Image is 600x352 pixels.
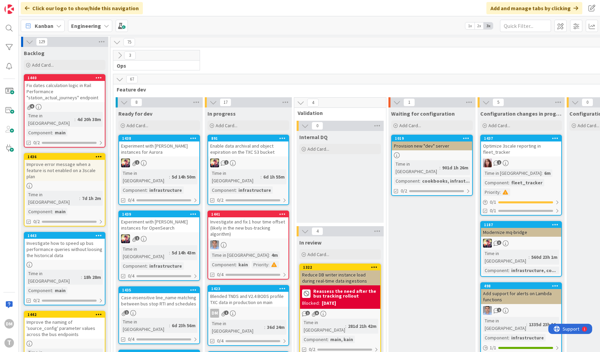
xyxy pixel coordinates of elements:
[486,2,582,14] div: Add and manage tabs by clicking
[510,334,546,341] div: infrastructure
[481,283,561,289] div: 498
[328,336,329,343] span: :
[483,250,529,265] div: Time in [GEOGRAPHIC_DATA]
[490,199,496,206] span: 0 / 1
[302,319,345,334] div: Time in [GEOGRAPHIC_DATA]
[119,158,199,167] div: VB
[148,186,184,194] div: infrastructure
[312,122,323,130] span: 0
[147,186,148,194] span: :
[307,99,319,107] span: 4
[481,198,561,206] div: 0/1
[121,186,147,194] div: Component
[395,136,472,141] div: 1019
[32,62,54,68] span: Add Card...
[526,321,527,328] span: :
[208,158,288,167] div: VB
[480,110,562,117] span: Configuration changes in progress
[52,287,53,294] span: :
[33,139,40,146] span: 0/2
[391,110,455,117] span: Waiting for configuration
[21,2,143,14] div: Click our logo to show/hide this navigation
[300,264,380,270] div: 1322
[305,311,310,315] span: 1
[24,232,105,305] a: 1443Investigate how to speed up bus performance queries without loosing the historical dataTime i...
[345,322,346,330] span: :
[252,261,268,268] div: Priority
[268,261,269,268] span: :
[24,318,105,339] div: Improve the naming of 'source_config' parameter values across the bus endpoints
[24,50,45,56] span: Backlog
[4,338,14,348] div: T
[483,188,500,196] div: Priority
[28,233,105,238] div: 1443
[211,136,288,141] div: 891
[24,233,105,260] div: 1443Investigate how to speed up bus performance queries without loosing the historical data
[208,135,288,141] div: 891
[237,186,273,194] div: infrastructure
[28,312,105,317] div: 1442
[119,135,199,141] div: 1438
[210,320,264,335] div: Time in [GEOGRAPHIC_DATA]
[299,239,321,246] span: In review
[119,135,199,156] div: 1438Experiment with [PERSON_NAME] instances for Aurora
[127,122,148,129] span: Add Card...
[24,81,105,102] div: Fix dates calculation logic in Rail Performance "station_actual_journeys" endpoint
[24,239,105,260] div: Investigate how to speed up bus performance queries without loosing the historical data
[322,300,336,307] div: [DATE]
[123,38,135,46] span: 75
[121,262,147,270] div: Component
[217,271,223,278] span: 0/4
[483,317,526,332] div: Time in [GEOGRAPHIC_DATA]
[27,208,52,215] div: Component
[299,134,328,140] span: Internal DQ
[208,211,288,217] div: 1441
[30,104,34,108] span: 6
[474,22,484,29] span: 2x
[270,251,280,259] div: 4m
[53,129,67,136] div: main
[490,207,496,214] span: 0/1
[484,22,493,29] span: 3x
[118,110,152,117] span: Ready for dev
[217,197,223,204] span: 0/2
[170,173,197,181] div: 5d 14h 50m
[119,217,199,232] div: Experiment with [PERSON_NAME] instances for OpenSearch
[117,62,191,69] span: Ops
[27,112,74,127] div: Time in [GEOGRAPHIC_DATA]
[420,177,471,185] div: cookbooks, infrast...
[71,22,101,29] b: Engineering
[392,135,472,150] div: 1019Provision new "dev" server
[484,284,561,288] div: 498
[24,312,105,318] div: 1442
[541,169,543,177] span: :
[24,74,105,148] a: 1440Fix dates calculation logic in Rail Performance "station_actual_journeys" endpointTime in [GE...
[216,122,237,129] span: Add Card...
[210,186,236,194] div: Component
[74,116,76,123] span: :
[509,179,510,186] span: :
[439,164,440,171] span: :
[480,221,562,277] a: 1187Modernize mq-bridgeVBTime in [GEOGRAPHIC_DATA]:560d 23h 1mComponent:infrastructure, co...
[28,76,105,80] div: 1440
[24,312,105,339] div: 1442Improve the naming of 'source_config' parameter values across the bus endpoints
[131,98,142,106] span: 8
[208,141,288,156] div: Enable data archival and object expiration on the TXC S3 bucket
[509,334,510,341] span: :
[483,239,492,248] img: VB
[394,177,419,185] div: Component
[208,292,288,307] div: Blended TNDS and V2.4 BODS profile TXC data in production on main
[27,191,79,206] div: Time in [GEOGRAPHIC_DATA]
[543,169,552,177] div: 6m
[217,337,223,345] span: 0/4
[80,195,103,202] div: 7d 1h 2m
[207,110,236,117] span: In progress
[33,218,40,225] span: 0/2
[483,169,541,177] div: Time in [GEOGRAPHIC_DATA]
[119,287,199,308] div: 1435Case-insensitive line_name matching between bus stop RTI and schedules
[122,212,199,217] div: 1439
[24,233,105,239] div: 1443
[210,169,261,184] div: Time in [GEOGRAPHIC_DATA]
[170,249,197,256] div: 5d 14h 43m
[169,173,170,181] span: :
